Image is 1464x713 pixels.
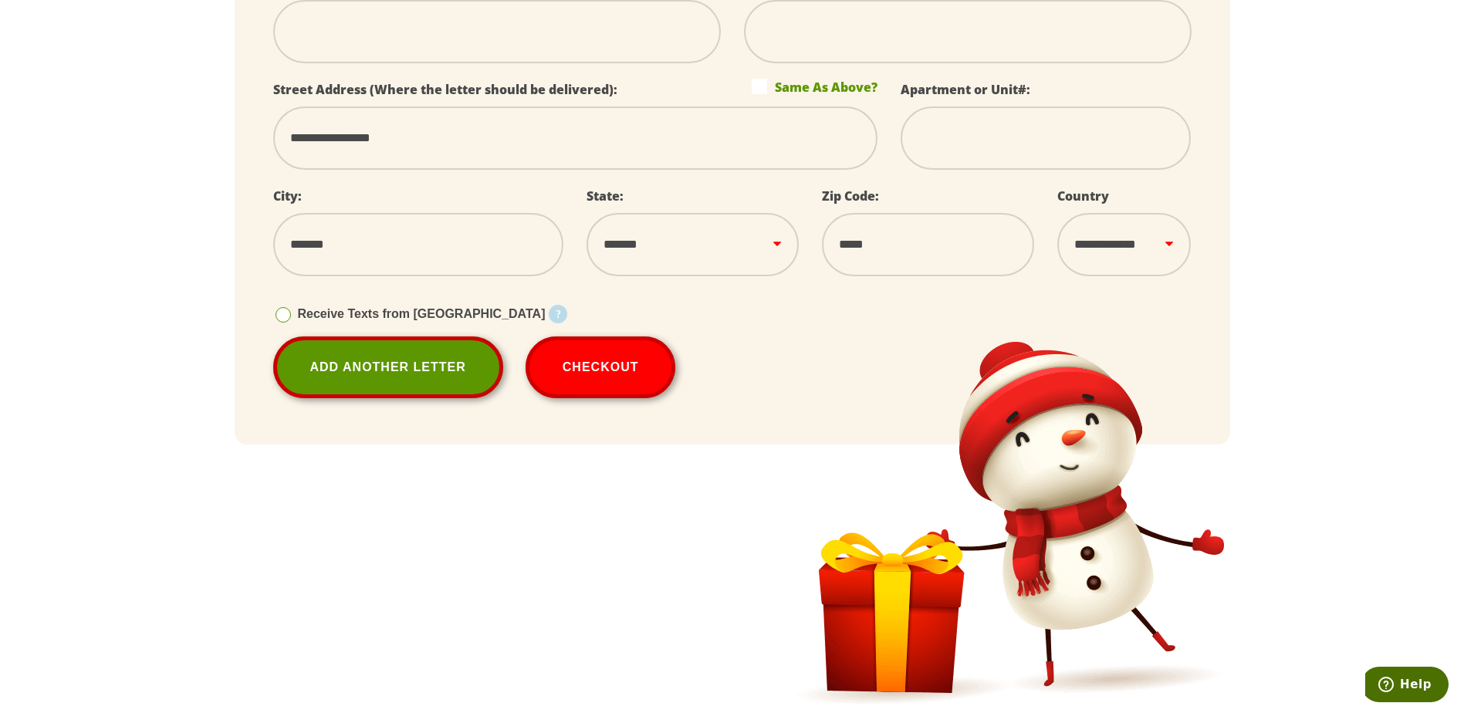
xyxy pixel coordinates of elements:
label: Apartment or Unit#: [901,81,1030,98]
label: State: [587,188,624,204]
label: Street Address (Where the letter should be delivered): [273,81,617,98]
label: Same As Above? [752,79,877,94]
span: Receive Texts from [GEOGRAPHIC_DATA] [298,307,546,320]
label: Country [1057,188,1109,204]
label: Zip Code: [822,188,879,204]
a: Add Another Letter [273,336,503,398]
img: Snowman [786,333,1230,711]
label: City: [273,188,302,204]
button: Checkout [526,336,676,398]
iframe: Opens a widget where you can find more information [1365,667,1449,705]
